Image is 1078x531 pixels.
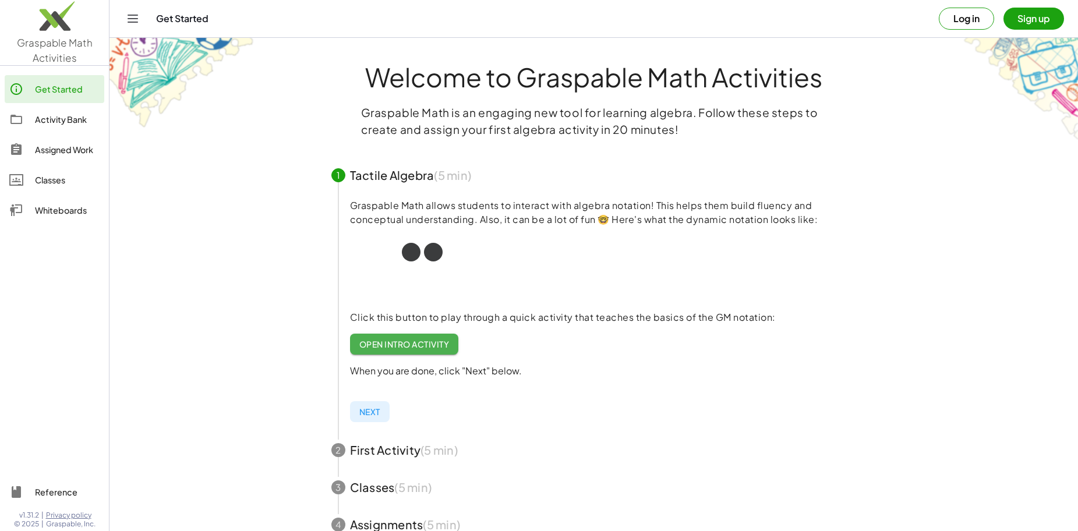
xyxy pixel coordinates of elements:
[361,104,827,138] p: Graspable Math is an engaging new tool for learning algebra. Follow these steps to create and ass...
[41,519,44,529] span: |
[350,199,857,226] p: Graspable Math allows students to interact with algebra notation! This helps them build fluency a...
[14,519,39,529] span: © 2025
[19,511,39,520] span: v1.31.2
[350,310,857,324] p: Click this button to play through a quick activity that teaches the basics of the GM notation:
[35,173,100,187] div: Classes
[310,63,878,90] h1: Welcome to Graspable Math Activities
[5,166,104,194] a: Classes
[109,37,255,129] img: get-started-bg-ul-Ceg4j33I.png
[35,143,100,157] div: Assigned Work
[123,9,142,28] button: Toggle navigation
[46,519,96,529] span: Graspable, Inc.
[350,364,857,378] p: When you are done, click "Next" below.
[46,511,96,520] a: Privacy policy
[5,136,104,164] a: Assigned Work
[317,157,871,194] button: 1Tactile Algebra(5 min)
[17,36,93,64] span: Graspable Math Activities
[350,224,525,311] video: What is this? This is dynamic math notation. Dynamic math notation plays a central role in how Gr...
[5,196,104,224] a: Whiteboards
[331,168,345,182] div: 1
[35,112,100,126] div: Activity Bank
[331,443,345,457] div: 2
[359,406,380,417] span: Next
[35,82,100,96] div: Get Started
[35,203,100,217] div: Whiteboards
[5,105,104,133] a: Activity Bank
[41,511,44,520] span: |
[1003,8,1064,30] button: Sign up
[939,8,994,30] button: Log in
[5,75,104,103] a: Get Started
[350,334,459,355] a: Open Intro Activity
[35,485,100,499] div: Reference
[350,401,390,422] button: Next
[317,469,871,506] button: 3Classes(5 min)
[359,339,450,349] span: Open Intro Activity
[5,478,104,506] a: Reference
[317,431,871,469] button: 2First Activity(5 min)
[331,480,345,494] div: 3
